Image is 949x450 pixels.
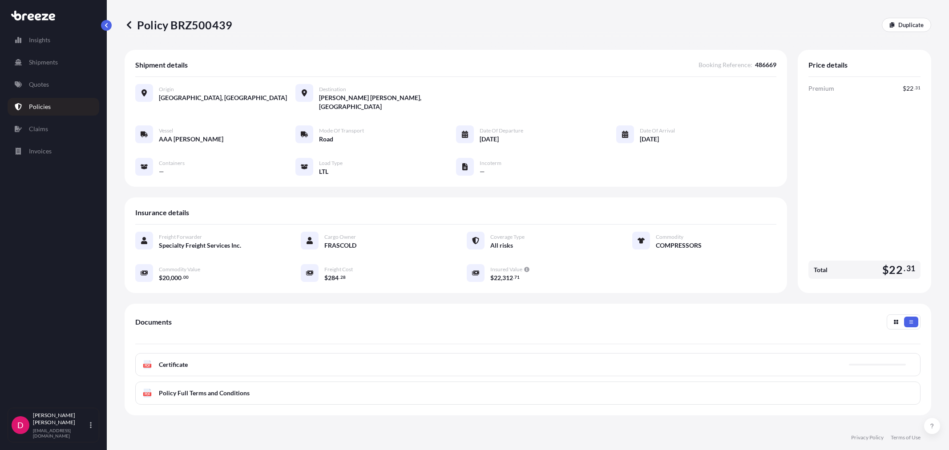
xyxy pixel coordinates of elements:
span: Destination [319,86,346,93]
span: 28 [340,276,346,279]
p: [PERSON_NAME] [PERSON_NAME] [33,412,88,426]
span: [DATE] [640,135,659,144]
span: Coverage Type [490,233,525,241]
a: Terms of Use [891,434,921,441]
span: — [159,167,164,176]
a: Quotes [8,76,99,93]
span: Commodity [656,233,683,241]
span: — [480,167,485,176]
span: . [513,276,514,279]
p: Shipments [29,58,58,67]
span: Total [814,265,828,274]
span: Insurance details [135,208,189,217]
p: Insights [29,36,50,44]
span: $ [490,275,494,281]
span: Containers [159,160,185,167]
span: D [17,421,24,430]
span: , [170,275,171,281]
span: 284 [328,275,339,281]
p: Claims [29,125,48,133]
p: Duplicate [898,20,924,29]
span: Specialty Freight Services Inc. [159,241,241,250]
span: Shipment details [135,60,188,69]
span: All risks [490,241,513,250]
span: . [182,276,183,279]
span: 31 [906,266,915,271]
span: $ [159,275,162,281]
p: [EMAIL_ADDRESS][DOMAIN_NAME] [33,428,88,438]
span: COMPRESSORS [656,241,702,250]
span: 20 [162,275,170,281]
span: Policy Full Terms and Conditions [159,389,250,398]
p: Policy BRZ500439 [125,18,232,32]
span: [DATE] [480,135,499,144]
span: Road [319,135,333,144]
span: Vessel [159,127,173,134]
span: Load Type [319,160,343,167]
span: [GEOGRAPHIC_DATA], [GEOGRAPHIC_DATA] [159,93,287,102]
text: PDF [145,364,150,367]
a: Duplicate [882,18,931,32]
a: Policies [8,98,99,116]
span: Freight Forwarder [159,233,202,241]
text: PDF [145,393,150,396]
span: 71 [514,276,520,279]
a: Privacy Policy [851,434,884,441]
span: . [914,86,915,89]
span: FRASCOLD [324,241,356,250]
span: 486669 [755,60,776,69]
span: 312 [502,275,513,281]
span: $ [903,85,906,92]
span: LTL [319,167,328,176]
p: Invoices [29,147,52,156]
span: Certificate [159,360,188,369]
span: AAA [PERSON_NAME] [159,135,223,144]
span: 00 [183,276,189,279]
span: $ [324,275,328,281]
span: Date of Arrival [640,127,675,134]
span: Documents [135,317,172,326]
span: Incoterm [480,160,501,167]
span: Insured Value [490,266,522,273]
span: Premium [808,84,834,93]
span: Origin [159,86,174,93]
span: 22 [889,264,902,275]
span: . [904,266,905,271]
p: Policies [29,102,51,111]
a: Shipments [8,53,99,71]
p: Quotes [29,80,49,89]
span: Cargo Owner [324,233,356,241]
span: Price details [808,60,848,69]
a: Invoices [8,142,99,160]
span: Date of Departure [480,127,523,134]
span: Commodity Value [159,266,200,273]
span: 31 [915,86,921,89]
span: . [339,276,340,279]
a: Claims [8,120,99,138]
a: PDFPolicy Full Terms and Conditions [135,382,921,405]
span: 000 [171,275,182,281]
span: 22 [494,275,501,281]
span: Mode of Transport [319,127,364,134]
span: Freight Cost [324,266,353,273]
a: Insights [8,31,99,49]
span: $ [882,264,889,275]
span: [PERSON_NAME] [PERSON_NAME], [GEOGRAPHIC_DATA] [319,93,456,111]
span: , [501,275,502,281]
span: Booking Reference : [699,60,752,69]
span: 22 [906,85,913,92]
